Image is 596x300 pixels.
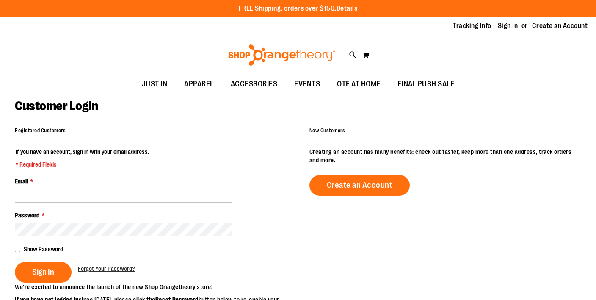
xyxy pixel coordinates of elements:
a: Create an Account [532,21,588,31]
a: APPAREL [176,75,222,94]
strong: Registered Customers [15,128,66,133]
span: Sign In [32,267,54,277]
a: OTF AT HOME [328,75,389,94]
a: EVENTS [286,75,328,94]
legend: If you have an account, sign in with your email address. [15,147,150,169]
a: Forgot Your Password? [78,264,135,273]
span: Create an Account [327,181,393,190]
span: FINAL PUSH SALE [397,75,455,94]
a: Create an Account [309,175,410,196]
p: Creating an account has many benefits: check out faster, keep more than one address, track orders... [309,147,581,164]
span: Email [15,178,28,185]
a: JUST IN [133,75,176,94]
span: Forgot Your Password? [78,265,135,272]
a: Sign In [498,21,518,31]
span: EVENTS [294,75,320,94]
span: * Required Fields [16,160,149,169]
a: ACCESSORIES [222,75,286,94]
span: APPAREL [184,75,214,94]
p: FREE Shipping, orders over $150. [239,4,358,14]
strong: New Customers [309,128,345,133]
span: ACCESSORIES [231,75,278,94]
a: FINAL PUSH SALE [389,75,463,94]
p: We’re excited to announce the launch of the new Shop Orangetheory store! [15,283,298,291]
button: Sign In [15,262,72,283]
span: OTF AT HOME [337,75,381,94]
span: Customer Login [15,99,98,113]
a: Tracking Info [453,21,491,31]
img: Shop Orangetheory [227,44,337,66]
span: Show Password [24,246,63,253]
span: Password [15,212,39,219]
a: Details [337,5,358,12]
span: JUST IN [142,75,168,94]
